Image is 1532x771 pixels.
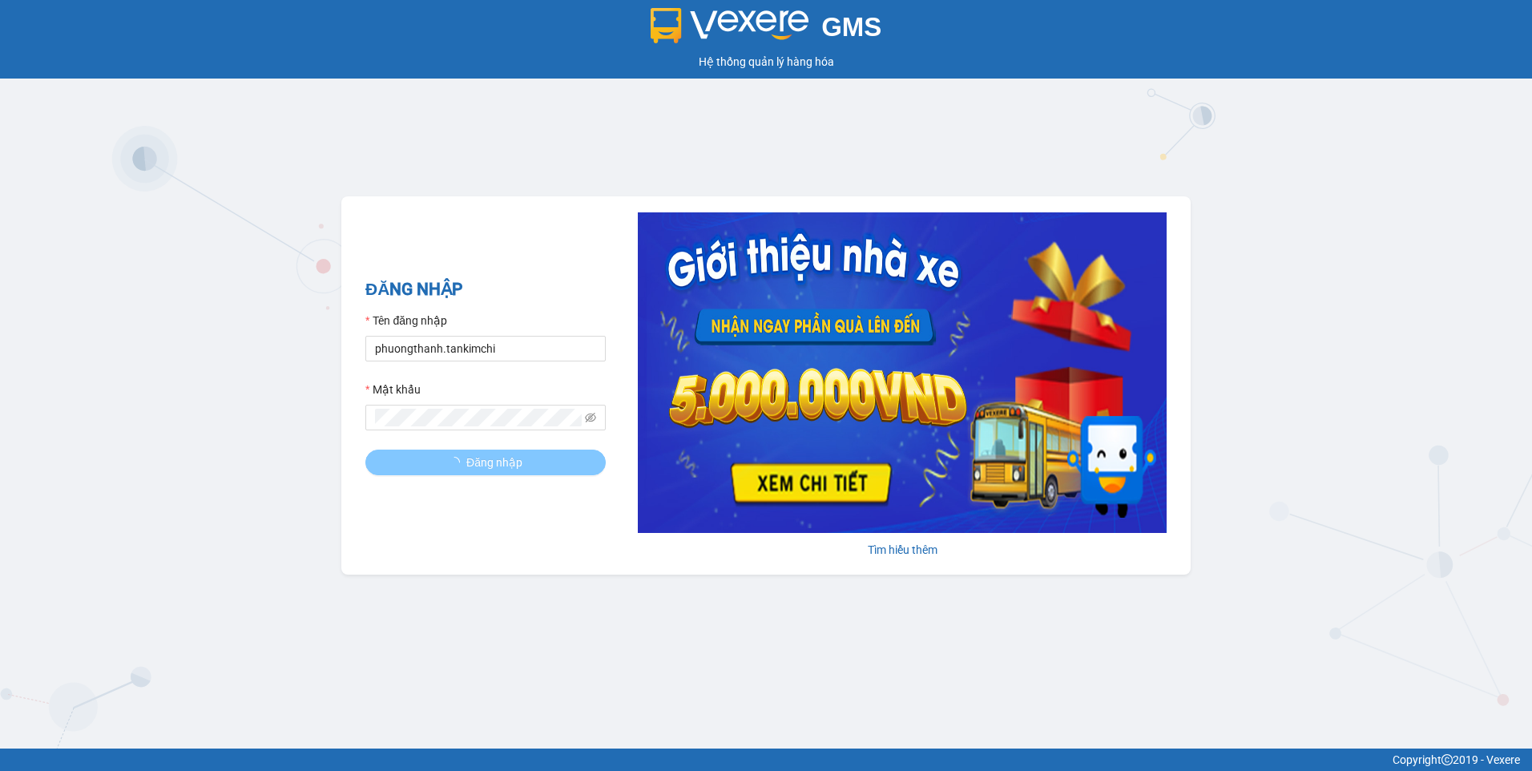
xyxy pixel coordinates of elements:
[821,12,881,42] span: GMS
[1441,754,1453,765] span: copyright
[365,450,606,475] button: Đăng nhập
[638,212,1167,533] img: banner-0
[365,277,606,303] h2: ĐĂNG NHẬP
[651,8,809,43] img: logo 2
[365,312,447,329] label: Tên đăng nhập
[365,336,606,361] input: Tên đăng nhập
[585,412,596,423] span: eye-invisible
[638,541,1167,559] div: Tìm hiểu thêm
[365,381,421,398] label: Mật khẩu
[466,454,522,471] span: Đăng nhập
[651,24,882,37] a: GMS
[375,409,582,426] input: Mật khẩu
[449,457,466,468] span: loading
[12,751,1520,769] div: Copyright 2019 - Vexere
[4,53,1528,71] div: Hệ thống quản lý hàng hóa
